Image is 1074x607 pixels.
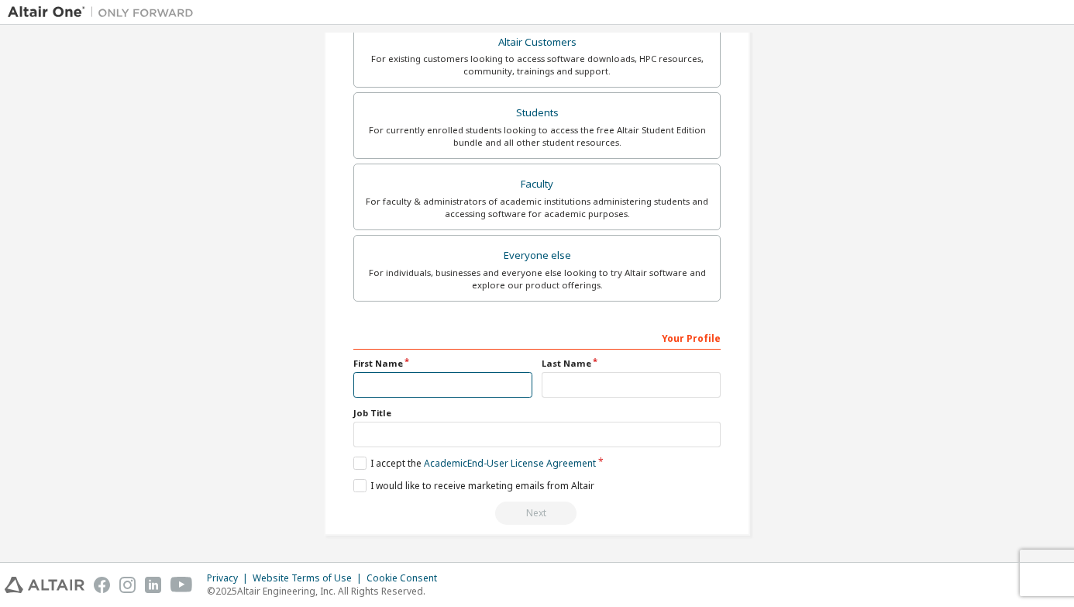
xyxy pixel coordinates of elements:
[145,577,161,593] img: linkedin.svg
[207,585,446,598] p: © 2025 Altair Engineering, Inc. All Rights Reserved.
[353,479,594,492] label: I would like to receive marketing emails from Altair
[424,457,596,470] a: Academic End-User License Agreement
[94,577,110,593] img: facebook.svg
[353,357,532,370] label: First Name
[363,267,711,291] div: For individuals, businesses and everyone else looking to try Altair software and explore our prod...
[119,577,136,593] img: instagram.svg
[253,572,367,585] div: Website Terms of Use
[363,32,711,53] div: Altair Customers
[363,174,711,195] div: Faculty
[5,577,84,593] img: altair_logo.svg
[8,5,201,20] img: Altair One
[363,53,711,78] div: For existing customers looking to access software downloads, HPC resources, community, trainings ...
[367,572,446,585] div: Cookie Consent
[353,502,721,525] div: Read and acccept EULA to continue
[353,407,721,419] label: Job Title
[363,102,711,124] div: Students
[353,457,596,470] label: I accept the
[353,325,721,350] div: Your Profile
[170,577,193,593] img: youtube.svg
[363,124,711,149] div: For currently enrolled students looking to access the free Altair Student Edition bundle and all ...
[363,245,711,267] div: Everyone else
[207,572,253,585] div: Privacy
[542,357,721,370] label: Last Name
[363,195,711,220] div: For faculty & administrators of academic institutions administering students and accessing softwa...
